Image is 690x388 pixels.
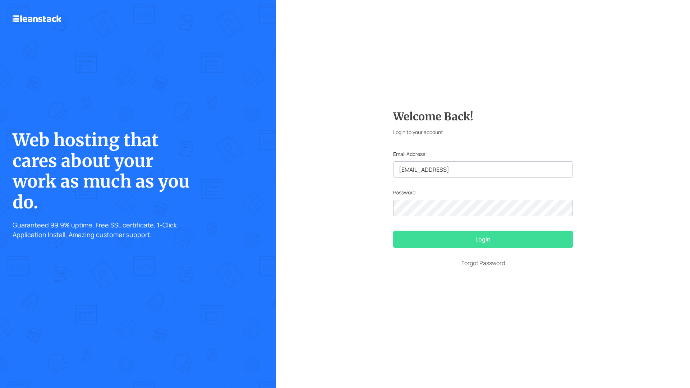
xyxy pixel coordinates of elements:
[393,110,573,123] h3: Welcome Back!
[393,259,573,267] a: Forgot Password
[393,231,573,248] button: Login
[393,189,415,196] label: Password
[13,130,198,213] h1: Web hosting that cares about your work as much as you do.
[393,150,425,158] label: Email Address
[13,220,198,240] p: Guaranteed 99.9% uptime, Free SSL certificate, 1-Click Application Install, Amazing customer supp...
[393,128,573,136] p: Login to your account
